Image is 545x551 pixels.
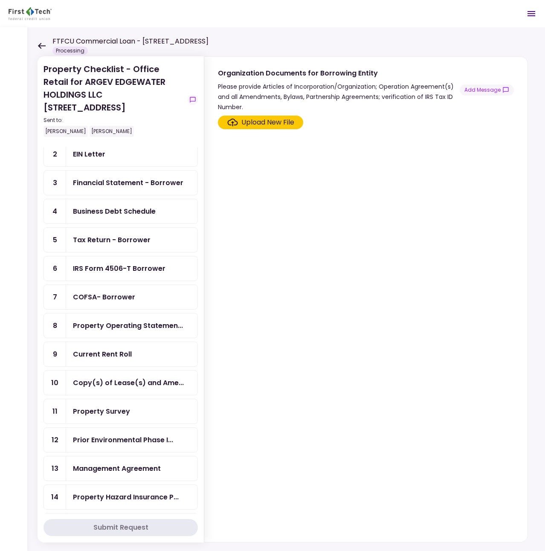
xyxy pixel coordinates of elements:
div: 12 [44,428,66,452]
a: 14Property Hazard Insurance Policy and Liability Insurance Policy [43,484,198,510]
div: 7 [44,285,66,309]
div: Prior Environmental Phase I and/or Phase II [73,435,173,445]
div: Submit Request [93,522,148,533]
div: Tax Return - Borrower [73,235,151,245]
div: Copy(s) of Lease(s) and Amendment(s) [73,377,184,388]
div: Please provide Articles of Incorporation/Organization; Operation Agreement(s) and all Amendments,... [218,81,460,112]
div: COFSA- Borrower [73,292,135,302]
div: 3 [44,171,66,195]
div: Organization Documents for Borrowing Entity [218,68,460,78]
div: Organization Documents for Borrowing EntityPlease provide Articles of Incorporation/Organization;... [204,56,528,542]
a: 13Management Agreement [43,456,198,481]
div: 4 [44,199,66,223]
h1: FTFCU Commercial Loan - [STREET_ADDRESS] [52,36,209,46]
div: Financial Statement - Borrower [73,177,183,188]
div: Sent to: [43,116,184,124]
div: Business Debt Schedule [73,206,156,217]
a: 15Rent Roll and Past Due Affidavit [43,513,198,538]
a: 4Business Debt Schedule [43,199,198,224]
div: Property Hazard Insurance Policy and Liability Insurance Policy [73,492,179,502]
a: 7COFSA- Borrower [43,284,198,310]
button: Submit Request [43,519,198,536]
div: Current Rent Roll [73,349,132,360]
div: Management Agreement [73,463,161,474]
div: 14 [44,485,66,509]
button: Open menu [521,3,542,24]
a: 9Current Rent Roll [43,342,198,367]
a: 5Tax Return - Borrower [43,227,198,252]
div: 2 [44,142,66,166]
a: 10Copy(s) of Lease(s) and Amendment(s) [43,370,198,395]
div: 5 [44,228,66,252]
div: Upload New File [241,117,294,128]
span: Click here to upload the required document [218,116,303,129]
div: EIN Letter [73,149,105,159]
div: 6 [44,256,66,281]
a: 6IRS Form 4506-T Borrower [43,256,198,281]
div: [PERSON_NAME] [43,126,88,137]
div: [PERSON_NAME] [90,126,134,137]
div: IRS Form 4506-T Borrower [73,263,165,274]
button: show-messages [188,95,198,105]
a: 11Property Survey [43,399,198,424]
a: 2EIN Letter [43,142,198,167]
a: 3Financial Statement - Borrower [43,170,198,195]
div: Property Survey [73,406,130,417]
img: Partner icon [9,7,52,20]
div: Processing [52,46,88,55]
button: show-messages [460,84,514,96]
div: 8 [44,313,66,338]
div: 13 [44,456,66,481]
div: 11 [44,399,66,423]
a: 12Prior Environmental Phase I and/or Phase II [43,427,198,452]
div: Property Operating Statements [73,320,183,331]
div: Property Checklist - Office Retail for ARGEV EDGEWATER HOLDINGS LLC [STREET_ADDRESS] [43,63,184,137]
div: 9 [44,342,66,366]
a: 8Property Operating Statements [43,313,198,338]
div: 10 [44,371,66,395]
div: 15 [44,513,66,538]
